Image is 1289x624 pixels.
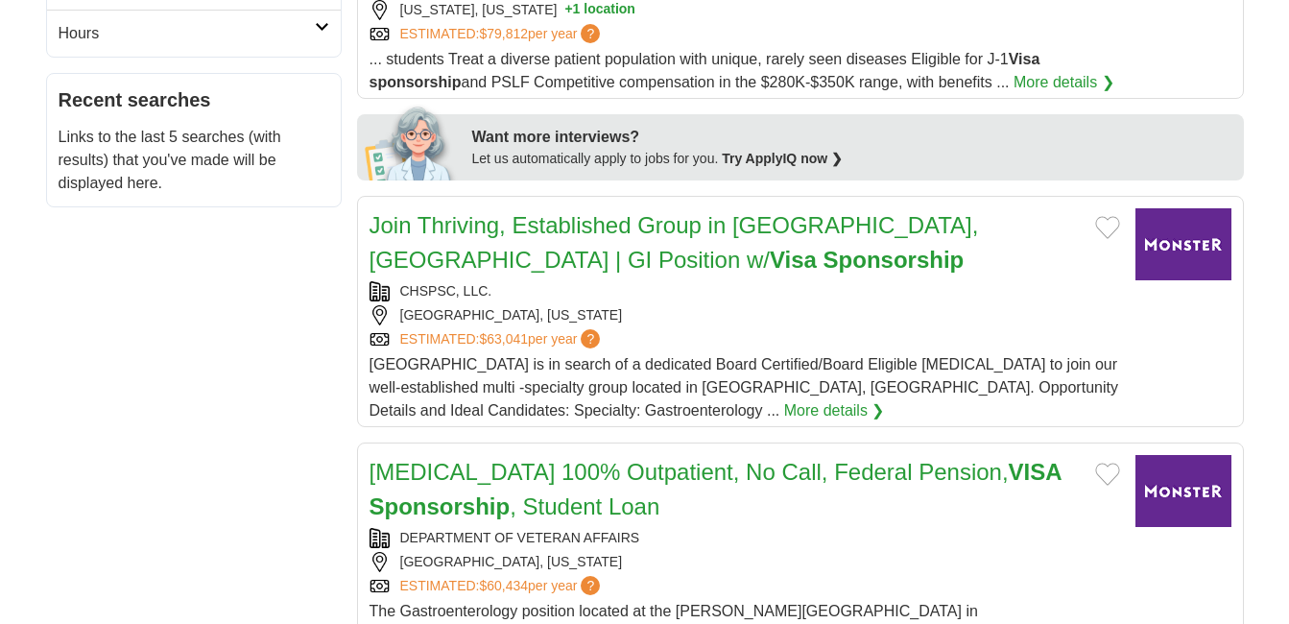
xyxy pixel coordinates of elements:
a: Try ApplyIQ now ❯ [722,151,843,166]
span: $79,812 [479,26,528,41]
span: $63,041 [479,331,528,347]
a: ESTIMATED:$79,812per year? [400,24,605,44]
img: Company logo [1135,455,1231,527]
img: Company logo [1135,208,1231,280]
div: [GEOGRAPHIC_DATA], [US_STATE] [370,305,1120,325]
strong: Sponsorship [824,247,965,273]
h2: Hours [59,22,315,45]
div: DEPARTMENT OF VETERAN AFFAIRS [370,528,1120,548]
div: CHSPSC, LLC. [370,281,1120,301]
div: Let us automatically apply to jobs for you. [472,149,1232,169]
span: ? [581,329,600,348]
button: Add to favorite jobs [1095,463,1120,486]
a: ESTIMATED:$60,434per year? [400,576,605,596]
a: Hours [47,10,341,57]
div: [GEOGRAPHIC_DATA], [US_STATE] [370,552,1120,572]
span: [GEOGRAPHIC_DATA] is in search of a dedicated Board Certified/Board Eligible [MEDICAL_DATA] to jo... [370,356,1118,419]
span: ... students Treat a diverse patient population with unique, rarely seen diseases Eligible for J-... [370,51,1040,90]
a: Join Thriving, Established Group in [GEOGRAPHIC_DATA], [GEOGRAPHIC_DATA] | GI Position w/Visa Spo... [370,212,979,273]
strong: Visa [1009,51,1040,67]
strong: Visa [770,247,817,273]
strong: Sponsorship [370,493,511,519]
strong: VISA [1009,459,1062,485]
span: ? [581,24,600,43]
a: More details ❯ [784,399,885,422]
p: Links to the last 5 searches (with results) that you've made will be displayed here. [59,126,329,195]
a: ESTIMATED:$63,041per year? [400,329,605,349]
h2: Recent searches [59,85,329,114]
a: More details ❯ [1014,71,1114,94]
img: apply-iq-scientist.png [365,104,458,180]
span: ? [581,576,600,595]
a: [MEDICAL_DATA] 100% Outpatient, No Call, Federal Pension,VISA Sponsorship, Student Loan [370,459,1062,519]
span: $60,434 [479,578,528,593]
div: Want more interviews? [472,126,1232,149]
button: Add to favorite jobs [1095,216,1120,239]
strong: sponsorship [370,74,462,90]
